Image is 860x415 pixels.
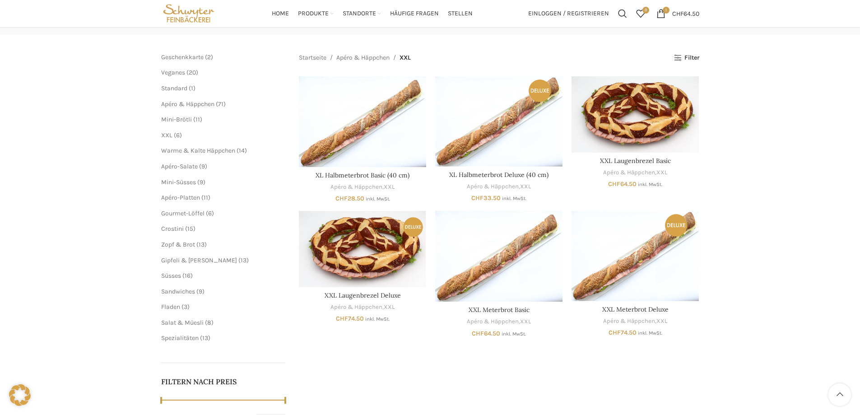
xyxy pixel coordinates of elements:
span: 9 [200,178,203,186]
span: 14 [239,147,245,154]
span: Home [272,9,289,18]
span: 6 [176,131,180,139]
span: CHF [608,180,620,188]
span: 6 [208,210,212,217]
a: XXL Meterbrot Deluxe [572,211,699,301]
a: Mini-Brötli [161,116,192,123]
a: Apéro & Häppchen [467,317,519,326]
a: XL Halbmeterbrot Deluxe (40 cm) [449,171,549,179]
span: 71 [218,100,223,108]
span: 0 [642,7,649,14]
span: CHF [335,195,348,202]
div: , [299,303,426,312]
a: Geschenkkarte [161,53,204,61]
a: Veganes [161,69,185,76]
a: Crostini [161,225,184,233]
bdi: 33.50 [471,194,501,202]
a: Apéro & Häppchen [336,53,390,63]
a: Sandwiches [161,288,195,295]
bdi: 64.50 [672,9,699,17]
span: 11 [195,116,200,123]
div: Meine Wunschliste [632,5,650,23]
bdi: 74.50 [609,329,637,336]
a: XXL [161,131,172,139]
span: 8 [207,319,211,326]
a: XXL Laugenbrezel Basic [572,76,699,153]
div: , [299,183,426,191]
a: XL Halbmeterbrot Basic (40 cm) [299,76,426,167]
span: Stellen [448,9,473,18]
span: CHF [672,9,683,17]
a: XXL Laugenbrezel Deluxe [325,291,401,299]
span: 3 [184,303,187,311]
span: Produkte [298,9,329,18]
small: inkl. MwSt. [502,196,526,201]
a: Zopf & Brot [161,241,195,248]
a: Warme & Kalte Häppchen [161,147,235,154]
span: 1 [191,84,193,92]
a: XXL [656,168,667,177]
small: inkl. MwSt. [365,316,390,322]
span: Apéro-Salate [161,163,198,170]
span: 9 [199,288,202,295]
div: , [572,168,699,177]
small: inkl. MwSt. [366,196,390,202]
a: 0 [632,5,650,23]
span: 11 [204,194,208,201]
nav: Breadcrumb [299,53,411,63]
a: Produkte [298,5,334,23]
a: 1 CHF64.50 [652,5,704,23]
div: , [572,317,699,326]
span: 13 [241,256,246,264]
span: CHF [471,194,483,202]
span: Mini-Süsses [161,178,196,186]
a: Gipfeli & [PERSON_NAME] [161,256,237,264]
a: Apéro-Platten [161,194,200,201]
a: Filter [674,54,699,62]
span: Salat & Müesli [161,319,204,326]
a: XXL Meterbrot Basic [469,306,530,314]
a: Apéro & Häppchen [603,317,655,326]
div: , [435,182,562,191]
span: 13 [199,241,205,248]
a: XXL Meterbrot Deluxe [602,305,669,313]
bdi: 74.50 [336,315,364,322]
a: Suchen [614,5,632,23]
a: Apéro & Häppchen [467,182,519,191]
span: Häufige Fragen [390,9,439,18]
span: 2 [207,53,211,61]
a: Home [272,5,289,23]
span: 20 [189,69,196,76]
span: 16 [185,272,191,280]
bdi: 64.50 [472,330,500,337]
a: Süsses [161,272,181,280]
span: CHF [609,329,621,336]
a: Standard [161,84,187,92]
a: XXL [520,182,531,191]
a: XXL [384,303,395,312]
a: XXL Laugenbrezel Basic [600,157,671,165]
span: 1 [663,7,669,14]
a: XL Halbmeterbrot Deluxe (40 cm) [435,76,562,166]
a: Fladen [161,303,180,311]
a: Spezialitäten [161,334,199,342]
span: XXL [400,53,411,63]
a: Apéro & Häppchen [161,100,214,108]
a: XXL Laugenbrezel Deluxe [299,211,426,287]
a: Scroll to top button [828,383,851,406]
small: inkl. MwSt. [638,182,662,187]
